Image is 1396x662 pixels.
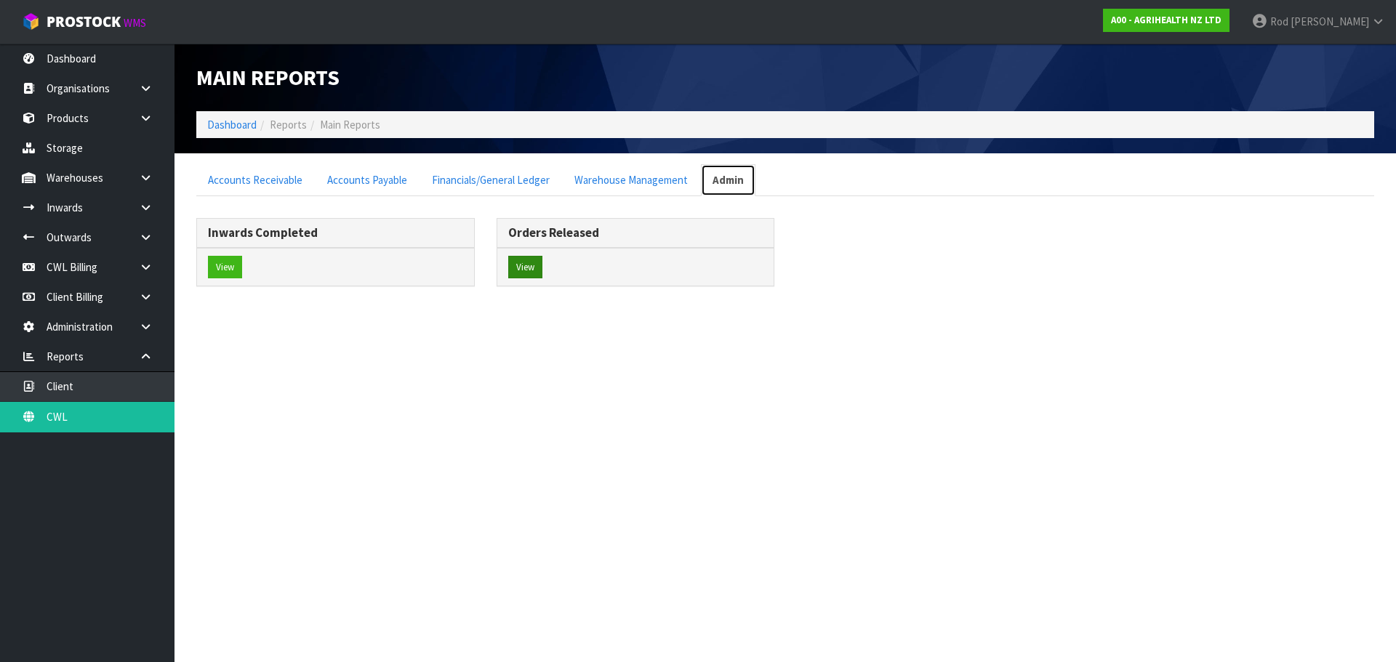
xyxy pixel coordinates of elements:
[196,164,314,195] a: Accounts Receivable
[701,164,755,195] a: Admin
[563,164,699,195] a: Warehouse Management
[22,12,40,31] img: cube-alt.png
[124,16,146,30] small: WMS
[1111,14,1221,26] strong: A00 - AGRIHEALTH NZ LTD
[316,164,419,195] a: Accounts Payable
[1103,9,1229,32] a: A00 - AGRIHEALTH NZ LTD
[420,164,561,195] a: Financials/General Ledger
[270,118,307,132] span: Reports
[196,63,340,91] span: Main Reports
[1291,15,1369,28] span: [PERSON_NAME]
[207,118,257,132] a: Dashboard
[508,256,542,279] button: View
[320,118,380,132] span: Main Reports
[1270,15,1288,28] span: Rod
[47,12,121,31] span: ProStock
[208,226,463,240] h3: Inwards Completed
[508,226,763,240] h3: Orders Released
[208,256,242,279] button: View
